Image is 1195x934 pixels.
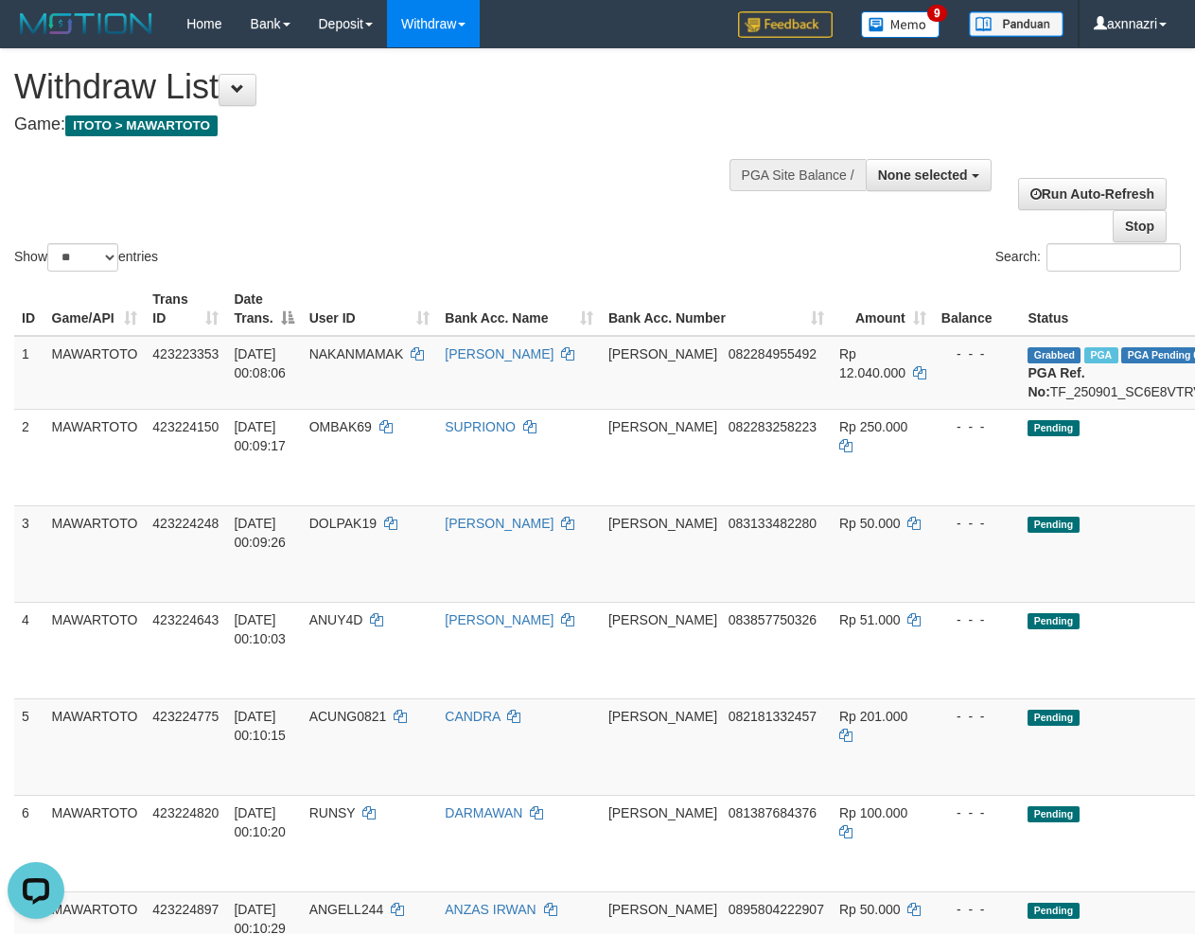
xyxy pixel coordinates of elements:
[152,419,219,434] span: 423224150
[445,612,554,627] a: [PERSON_NAME]
[14,68,778,106] h1: Withdraw List
[309,805,356,820] span: RUNSY
[608,902,717,917] span: [PERSON_NAME]
[1018,178,1167,210] a: Run Auto-Refresh
[969,11,1063,37] img: panduan.png
[14,336,44,410] td: 1
[941,514,1013,533] div: - - -
[1028,517,1079,533] span: Pending
[234,805,286,839] span: [DATE] 00:10:20
[839,805,907,820] span: Rp 100.000
[1113,210,1167,242] a: Stop
[861,11,940,38] img: Button%20Memo.svg
[309,902,384,917] span: ANGELL244
[152,709,219,724] span: 423224775
[729,346,817,361] span: Copy 082284955492 to clipboard
[445,805,522,820] a: DARMAWAN
[601,282,832,336] th: Bank Acc. Number: activate to sort column ascending
[152,805,219,820] span: 423224820
[309,419,372,434] span: OMBAK69
[729,709,817,724] span: Copy 082181332457 to clipboard
[44,282,146,336] th: Game/API: activate to sort column ascending
[302,282,438,336] th: User ID: activate to sort column ascending
[44,505,146,602] td: MAWARTOTO
[437,282,601,336] th: Bank Acc. Name: activate to sort column ascending
[226,282,301,336] th: Date Trans.: activate to sort column descending
[309,612,363,627] span: ANUY4D
[927,5,947,22] span: 9
[1046,243,1181,272] input: Search:
[47,243,118,272] select: Showentries
[941,707,1013,726] div: - - -
[941,417,1013,436] div: - - -
[234,709,286,743] span: [DATE] 00:10:15
[1028,903,1079,919] span: Pending
[738,11,833,38] img: Feedback.jpg
[608,612,717,627] span: [PERSON_NAME]
[14,698,44,795] td: 5
[1028,710,1079,726] span: Pending
[14,282,44,336] th: ID
[1028,806,1079,822] span: Pending
[152,902,219,917] span: 423224897
[1028,613,1079,629] span: Pending
[839,419,907,434] span: Rp 250.000
[445,419,516,434] a: SUPRIONO
[934,282,1021,336] th: Balance
[832,282,934,336] th: Amount: activate to sort column ascending
[941,610,1013,629] div: - - -
[608,419,717,434] span: [PERSON_NAME]
[1084,347,1117,363] span: Marked by axnjistel
[1028,365,1084,399] b: PGA Ref. No:
[729,516,817,531] span: Copy 083133482280 to clipboard
[839,902,901,917] span: Rp 50.000
[729,805,817,820] span: Copy 081387684376 to clipboard
[14,505,44,602] td: 3
[445,516,554,531] a: [PERSON_NAME]
[44,602,146,698] td: MAWARTOTO
[1028,420,1079,436] span: Pending
[309,709,387,724] span: ACUNG0821
[839,709,907,724] span: Rp 201.000
[8,8,64,64] button: Open LiveChat chat widget
[866,159,992,191] button: None selected
[14,602,44,698] td: 4
[445,709,500,724] a: CANDRA
[234,516,286,550] span: [DATE] 00:09:26
[878,167,968,183] span: None selected
[839,346,905,380] span: Rp 12.040.000
[44,698,146,795] td: MAWARTOTO
[234,346,286,380] span: [DATE] 00:08:06
[729,159,866,191] div: PGA Site Balance /
[44,336,146,410] td: MAWARTOTO
[839,516,901,531] span: Rp 50.000
[65,115,218,136] span: ITOTO > MAWARTOTO
[941,803,1013,822] div: - - -
[445,902,536,917] a: ANZAS IRWAN
[44,409,146,505] td: MAWARTOTO
[608,709,717,724] span: [PERSON_NAME]
[14,795,44,891] td: 6
[234,419,286,453] span: [DATE] 00:09:17
[608,516,717,531] span: [PERSON_NAME]
[44,795,146,891] td: MAWARTOTO
[941,900,1013,919] div: - - -
[145,282,226,336] th: Trans ID: activate to sort column ascending
[729,419,817,434] span: Copy 082283258223 to clipboard
[14,409,44,505] td: 2
[14,243,158,272] label: Show entries
[309,516,377,531] span: DOLPAK19
[152,516,219,531] span: 423224248
[941,344,1013,363] div: - - -
[995,243,1181,272] label: Search:
[729,612,817,627] span: Copy 083857750326 to clipboard
[152,346,219,361] span: 423223353
[14,115,778,134] h4: Game:
[14,9,158,38] img: MOTION_logo.png
[839,612,901,627] span: Rp 51.000
[608,346,717,361] span: [PERSON_NAME]
[1028,347,1081,363] span: Grabbed
[234,612,286,646] span: [DATE] 00:10:03
[152,612,219,627] span: 423224643
[309,346,404,361] span: NAKANMAMAK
